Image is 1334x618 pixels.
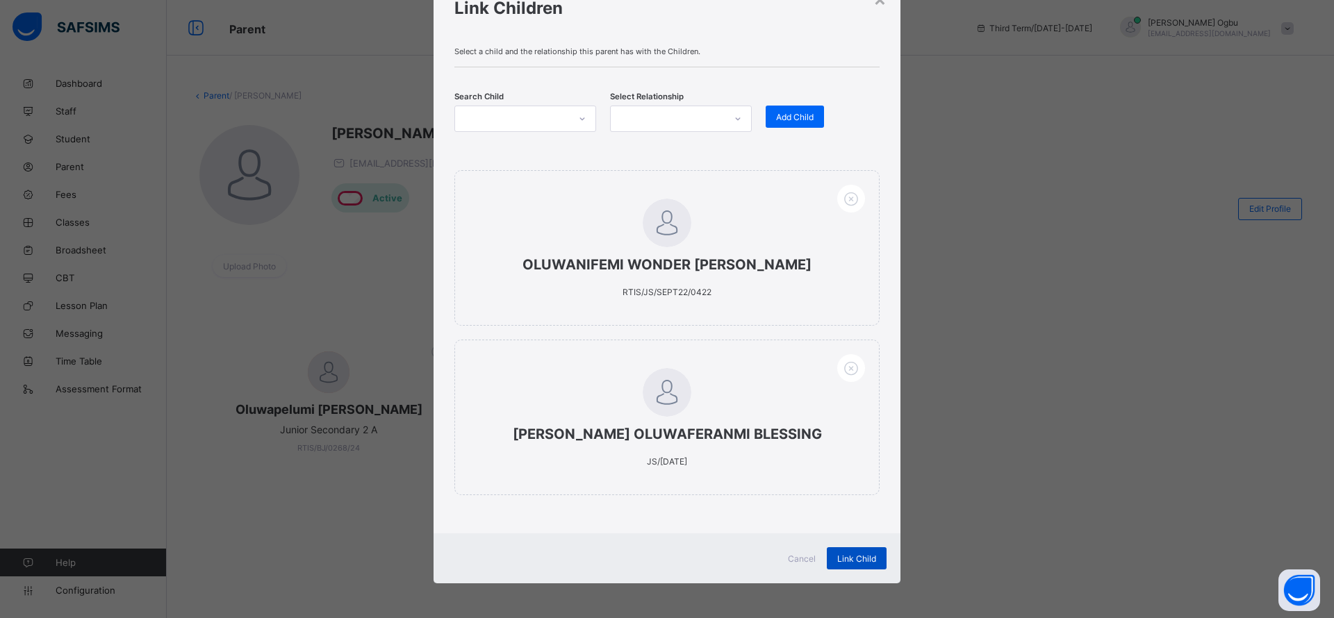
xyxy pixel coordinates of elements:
[776,112,814,122] span: Add Child
[610,92,684,101] span: Select Relationship
[643,368,691,417] img: default.svg
[647,456,687,467] span: JS/[DATE]
[643,199,691,247] img: default.svg
[454,47,880,56] span: Select a child and the relationship this parent has with the Children.
[837,553,876,564] span: Link Child
[623,287,711,297] span: RTIS/JS/SEPT22/0422
[483,256,851,273] span: OLUWANIFEMI WONDER [PERSON_NAME]
[454,92,504,101] span: Search Child
[483,426,851,442] span: [PERSON_NAME] OLUWAFERANMI BLESSING
[1278,569,1320,611] button: Open asap
[788,553,816,564] span: Cancel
